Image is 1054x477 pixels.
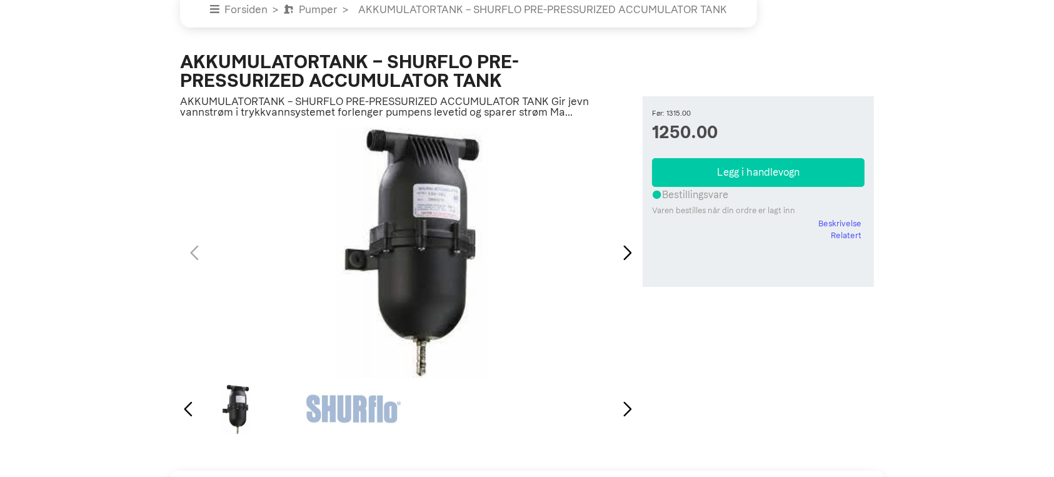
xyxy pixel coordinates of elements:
[652,206,795,215] small: Varen bestilles når din ordre er lagt inn
[180,53,643,90] h2: AKKUMULATORTANK – SHURFLO PRE-PRESSURIZED ACCUMULATOR TANK
[652,158,865,187] button: Legg i handlevogn
[652,109,865,119] small: Før: 1315.00
[652,187,865,218] div: Bestillingsvare
[180,384,291,434] div: 1 / 2
[831,229,861,242] a: Relatert
[353,3,727,16] a: AKKUMULATORTANK – SHURFLO PRE-PRESSURIZED ACCUMULATOR TANK
[652,119,865,146] span: 1250.00
[298,384,409,434] div: 2 / 2
[283,3,338,16] a: Pumper
[620,396,636,423] div: Next slide
[210,3,268,16] a: Forsiden
[180,396,197,423] div: Previous slide
[178,127,645,379] div: 1 / 2
[620,239,636,267] div: Next slide
[818,218,861,230] a: Beskrivelse
[180,96,643,118] p: AKKUMULATORTANK – SHURFLO PRE-PRESSURIZED ACCUMULATOR TANK Gir jevn vannstrøm i trykkvannsystemet...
